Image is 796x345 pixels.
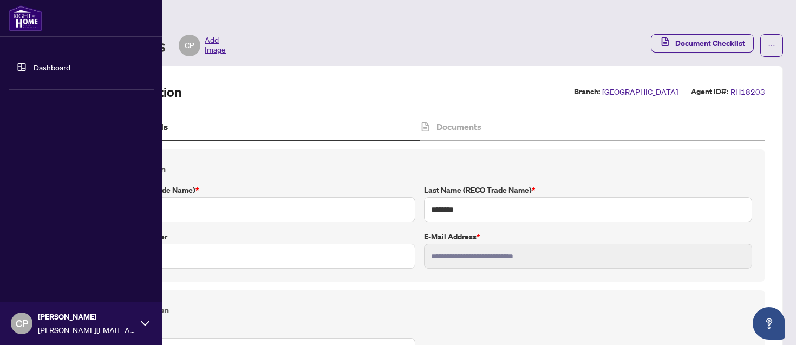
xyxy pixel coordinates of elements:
button: Open asap [753,307,785,340]
span: ellipsis [768,42,775,49]
img: logo [9,5,42,31]
span: Document Checklist [675,35,745,52]
label: Primary Phone Number [87,231,415,243]
h4: Documents [436,120,481,133]
span: CP [185,40,194,51]
span: [PERSON_NAME][EMAIL_ADDRESS][PERSON_NAME][DOMAIN_NAME] [38,324,135,336]
label: First Name (RECO Trade Name) [87,184,415,196]
label: Sin # [87,325,415,337]
h4: Contact Information [87,162,752,175]
h4: Personal Information [87,303,752,316]
span: CP [16,316,28,331]
label: Agent ID#: [691,86,728,98]
label: Last Name (RECO Trade Name) [424,184,752,196]
span: Add Image [205,35,226,56]
label: Branch: [574,86,600,98]
span: [PERSON_NAME] [38,311,135,323]
a: Dashboard [34,62,70,72]
span: [GEOGRAPHIC_DATA] [602,86,678,98]
span: RH18203 [730,86,765,98]
button: Document Checklist [651,34,754,53]
label: E-mail Address [424,231,752,243]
